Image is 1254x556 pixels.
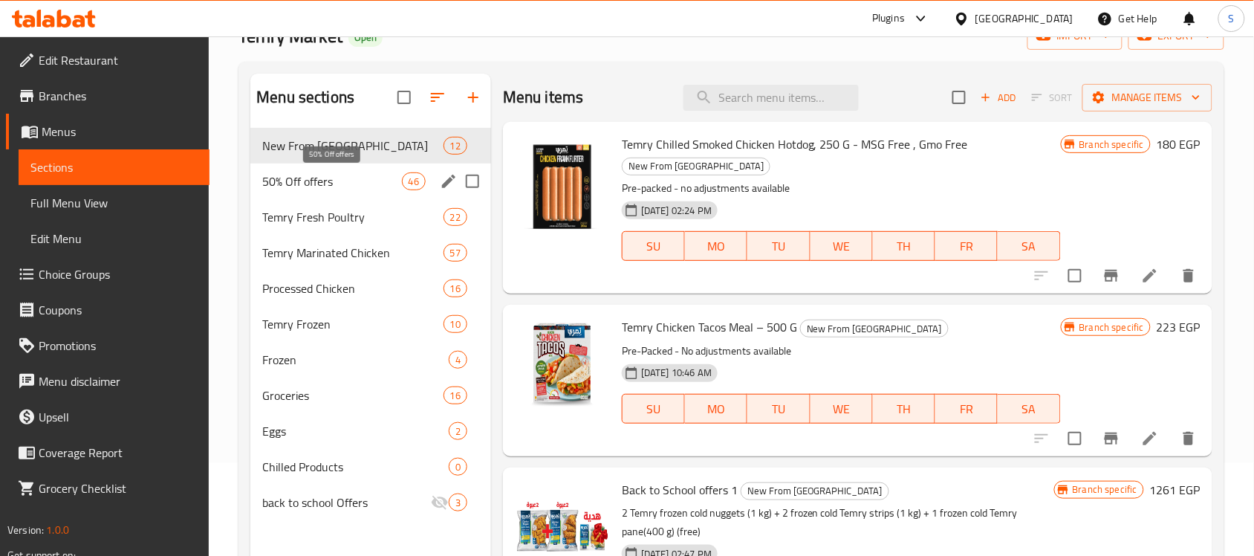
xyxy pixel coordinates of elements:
[1039,27,1111,45] span: import
[691,398,741,420] span: MO
[628,236,679,257] span: SU
[262,494,431,511] span: back to school Offers
[444,210,467,224] span: 22
[628,398,679,420] span: SU
[622,504,1054,541] p: 2 Temry frozen cold nuggets (1 kg) + 2 frozen cold Temry strips (1 kg) + 1 frozen cold Temry pane...
[1141,267,1159,285] a: Edit menu item
[1004,398,1054,420] span: SA
[810,394,873,424] button: WE
[262,387,443,404] div: Groceries
[250,128,491,164] div: New From [GEOGRAPHIC_DATA]12
[6,328,209,363] a: Promotions
[262,137,443,155] div: New From Temry
[1004,236,1054,257] span: SA
[449,351,467,369] div: items
[622,231,685,261] button: SU
[444,317,467,332] span: 10
[262,458,449,476] div: Chilled Products
[250,164,491,199] div: 50% Off offers46edit
[250,306,491,342] div: Temry Frozen10
[444,389,467,403] span: 16
[389,82,420,113] span: Select all sections
[941,236,992,257] span: FR
[444,246,467,260] span: 57
[1157,134,1201,155] h6: 180 EGP
[622,342,1061,361] p: Pre-Packed - No adjustments available
[873,394,935,424] button: TH
[622,158,770,175] div: New From Temry
[1094,421,1129,456] button: Branch-specific-item
[348,29,383,47] div: Open
[975,86,1022,109] span: Add item
[262,208,443,226] span: Temry Fresh Poultry
[1094,258,1129,294] button: Branch-specific-item
[879,236,929,257] span: TH
[941,398,992,420] span: FR
[262,351,449,369] span: Frozen
[1059,260,1091,291] span: Select to update
[1094,88,1201,107] span: Manage items
[1082,84,1212,111] button: Manage items
[935,394,998,424] button: FR
[635,204,718,218] span: [DATE] 02:24 PM
[250,199,491,235] div: Temry Fresh Poultry22
[800,320,949,337] div: New From Temry
[39,372,198,390] span: Menu disclaimer
[685,394,747,424] button: MO
[6,256,209,292] a: Choice Groups
[1022,86,1082,109] span: Select section first
[444,387,467,404] div: items
[6,399,209,435] a: Upsell
[1171,421,1206,456] button: delete
[449,496,467,510] span: 3
[998,231,1060,261] button: SA
[39,51,198,69] span: Edit Restaurant
[449,353,467,367] span: 4
[39,479,198,497] span: Grocery Checklist
[30,194,198,212] span: Full Menu View
[691,236,741,257] span: MO
[622,479,738,501] span: Back to School offers 1
[1073,138,1150,152] span: Branch specific
[6,78,209,114] a: Branches
[262,244,443,262] span: Temry Marinated Chicken
[262,172,401,190] span: 50% Off offers
[348,31,383,44] span: Open
[262,137,443,155] span: New From [GEOGRAPHIC_DATA]
[622,394,685,424] button: SU
[39,337,198,355] span: Promotions
[683,85,859,111] input: search
[19,149,209,185] a: Sections
[250,235,491,271] div: Temry Marinated Chicken57
[810,231,873,261] button: WE
[449,458,467,476] div: items
[262,315,443,333] div: Temry Frozen
[622,179,1061,198] p: Pre-packed - no adjustments available
[449,424,467,439] span: 2
[1141,430,1159,447] a: Edit menu item
[975,86,1022,109] button: Add
[515,134,610,229] img: Temry Chilled Smoked Chicken Hotdog, 250 G - MSG Free , Gmo Free
[444,139,467,153] span: 12
[6,42,209,78] a: Edit Restaurant
[449,494,467,511] div: items
[449,422,467,440] div: items
[444,315,467,333] div: items
[444,279,467,297] div: items
[623,158,770,175] span: New From [GEOGRAPHIC_DATA]
[1171,258,1206,294] button: delete
[816,398,867,420] span: WE
[250,449,491,485] div: Chilled Products0
[444,282,467,296] span: 16
[402,172,426,190] div: items
[6,114,209,149] a: Menus
[741,482,889,500] div: New From Temry
[685,231,747,261] button: MO
[515,317,610,412] img: Temry Chicken Tacos Meal – 500 G
[39,301,198,319] span: Coupons
[39,408,198,426] span: Upsell
[42,123,198,140] span: Menus
[622,316,797,338] span: Temry Chicken Tacos Meal – 500 G
[444,137,467,155] div: items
